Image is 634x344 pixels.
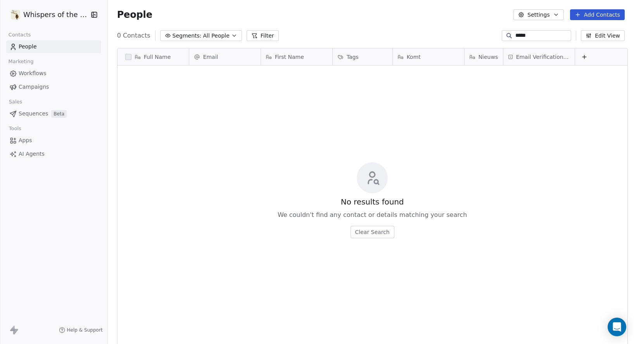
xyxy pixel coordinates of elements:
a: Help & Support [59,327,102,333]
div: Open Intercom Messenger [608,318,626,336]
div: Komt [393,48,464,65]
div: Tags [333,48,392,65]
a: Apps [6,134,101,147]
span: Nieuws [479,53,498,61]
a: SequencesBeta [6,107,101,120]
span: Contacts [5,29,34,41]
img: WOTW-logo.jpg [11,10,20,19]
span: First Name [275,53,304,61]
a: Workflows [6,67,101,80]
span: 0 Contacts [117,31,150,40]
div: grid [189,65,628,332]
div: Full Name [117,48,189,65]
div: grid [117,65,189,332]
span: Help & Support [67,327,102,333]
span: People [117,9,152,21]
span: AI Agents [19,150,45,158]
span: No results found [341,196,404,207]
span: People [19,43,37,51]
span: Komt [407,53,421,61]
span: Beta [51,110,67,118]
span: Sales [5,96,26,108]
span: Tags [347,53,359,61]
div: Email [189,48,261,65]
button: Edit View [581,30,625,41]
a: People [6,40,101,53]
a: Campaigns [6,81,101,93]
span: All People [203,32,230,40]
button: Whispers of the Wood [9,8,85,21]
span: Tools [5,123,24,134]
span: Email [203,53,218,61]
span: Campaigns [19,83,49,91]
button: Clear Search [351,226,394,238]
div: Nieuws [465,48,503,65]
span: Marketing [5,56,37,67]
div: Email Verification Status [503,48,575,65]
a: AI Agents [6,148,101,160]
span: Full Name [144,53,171,61]
div: First Name [261,48,332,65]
span: We couldn't find any contact or details matching your search [278,210,467,220]
span: Email Verification Status [516,53,570,61]
button: Settings [513,9,563,20]
span: Workflows [19,69,47,77]
span: Whispers of the Wood [23,10,88,20]
button: Add Contacts [570,9,625,20]
span: Sequences [19,110,48,118]
span: Segments: [173,32,202,40]
span: Apps [19,136,32,144]
button: Filter [247,30,279,41]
